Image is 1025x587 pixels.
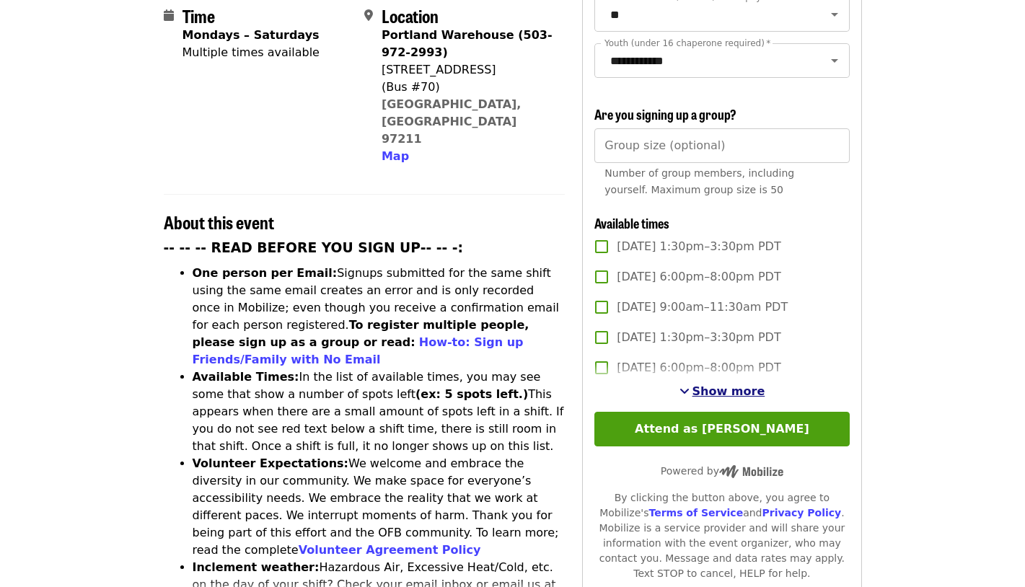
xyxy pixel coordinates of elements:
a: How-to: Sign up Friends/Family with No Email [193,335,524,366]
span: Are you signing up a group? [594,105,736,123]
a: [GEOGRAPHIC_DATA], [GEOGRAPHIC_DATA] 97211 [382,97,522,146]
strong: Portland Warehouse (503-972-2993) [382,28,553,59]
button: See more timeslots [679,383,765,400]
span: Time [182,3,215,28]
span: [DATE] 1:30pm–3:30pm PDT [617,329,780,346]
button: Attend as [PERSON_NAME] [594,412,849,446]
i: calendar icon [164,9,174,22]
div: By clicking the button above, you agree to Mobilize's and . Mobilize is a service provider and wi... [594,490,849,581]
strong: Mondays – Saturdays [182,28,320,42]
li: We welcome and embrace the diversity in our community. We make space for everyone’s accessibility... [193,455,566,559]
span: Available times [594,213,669,232]
span: Powered by [661,465,783,477]
span: [DATE] 9:00am–11:30am PDT [617,299,788,316]
span: [DATE] 6:00pm–8:00pm PDT [617,359,780,376]
strong: (ex: 5 spots left.) [415,387,528,401]
img: Powered by Mobilize [719,465,783,478]
a: Terms of Service [648,507,743,518]
div: Multiple times available [182,44,320,61]
span: Show more [692,384,765,398]
strong: -- -- -- READ BEFORE YOU SIGN UP-- -- -: [164,240,464,255]
span: [DATE] 6:00pm–8:00pm PDT [617,268,780,286]
span: Map [382,149,409,163]
span: About this event [164,209,274,234]
strong: To register multiple people, please sign up as a group or read: [193,318,529,349]
span: [DATE] 1:30pm–3:30pm PDT [617,238,780,255]
button: Open [824,50,845,71]
span: Number of group members, including yourself. Maximum group size is 50 [604,167,794,195]
label: Youth (under 16 chaperone required) [604,39,770,48]
input: [object Object] [594,128,849,163]
a: Privacy Policy [762,507,841,518]
strong: Volunteer Expectations: [193,456,349,470]
div: (Bus #70) [382,79,553,96]
button: Map [382,148,409,165]
li: Signups submitted for the same shift using the same email creates an error and is only recorded o... [193,265,566,368]
a: Volunteer Agreement Policy [299,543,481,557]
strong: Inclement weather: [193,560,320,574]
div: [STREET_ADDRESS] [382,61,553,79]
li: In the list of available times, you may see some that show a number of spots left This appears wh... [193,368,566,455]
strong: One person per Email: [193,266,338,280]
button: Open [824,4,845,25]
strong: Available Times: [193,370,299,384]
span: Location [382,3,439,28]
i: map-marker-alt icon [364,9,373,22]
